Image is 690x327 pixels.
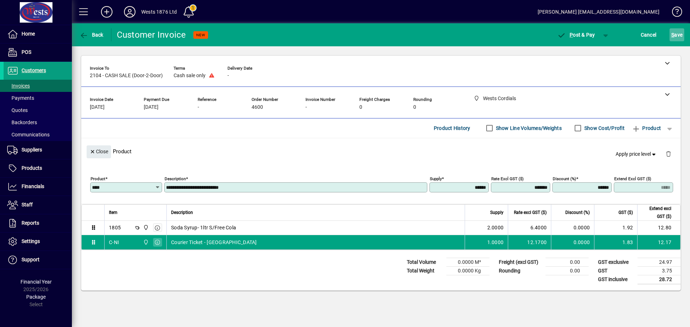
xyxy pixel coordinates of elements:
[4,159,72,177] a: Products
[141,238,149,246] span: Wests Cordials
[22,183,44,189] span: Financials
[171,209,193,216] span: Description
[79,32,103,38] span: Back
[639,28,658,41] button: Cancel
[628,122,664,135] button: Product
[118,5,141,18] button: Profile
[4,196,72,214] a: Staff
[85,148,113,155] app-page-header-button: Close
[403,266,446,275] td: Total Weight
[594,258,638,266] td: GST exclusive
[109,224,121,231] div: 1805
[165,176,186,181] mat-label: Description
[174,73,206,79] span: Cash sale only
[141,6,177,18] div: Wests 1876 Ltd
[22,257,40,262] span: Support
[171,239,257,246] span: Courier Ticket - [GEOGRAPHIC_DATA]
[446,258,489,266] td: 0.0000 M³
[7,83,30,89] span: Invoices
[551,235,594,249] td: 0.0000
[594,266,638,275] td: GST
[638,258,681,266] td: 24.97
[91,176,105,181] mat-label: Product
[512,224,547,231] div: 6.4000
[514,209,547,216] span: Rate excl GST ($)
[638,275,681,284] td: 28.72
[570,32,573,38] span: P
[4,214,72,232] a: Reports
[7,107,28,113] span: Quotes
[446,266,489,275] td: 0.0000 Kg
[196,33,205,37] span: NEW
[20,279,52,285] span: Financial Year
[671,32,674,38] span: S
[22,147,42,153] span: Suppliers
[22,67,46,73] span: Customers
[171,224,236,231] span: Soda Syrup- 1ltr S/Free Cola
[546,258,589,266] td: 0.00
[227,73,229,79] span: -
[95,5,118,18] button: Add
[557,32,595,38] span: ost & Pay
[616,150,657,158] span: Apply price level
[4,43,72,61] a: POS
[4,104,72,116] a: Quotes
[632,122,661,134] span: Product
[141,224,149,232] span: Wests Cordials
[495,258,546,266] td: Freight (excl GST)
[671,29,682,41] span: ave
[359,104,362,110] span: 0
[487,224,504,231] span: 2.0000
[198,104,199,110] span: -
[660,145,677,163] button: Delete
[4,25,72,43] a: Home
[495,266,546,275] td: Rounding
[72,28,111,41] app-page-header-button: Back
[109,209,118,216] span: Item
[613,148,660,160] button: Apply price level
[4,233,72,251] a: Settings
[90,73,163,79] span: 2104 - CASH SALE (Door-2-Door)
[403,258,446,266] td: Total Volume
[4,178,72,196] a: Financials
[594,221,637,235] td: 1.92
[109,239,119,246] div: C-NI
[583,125,625,132] label: Show Cost/Profit
[81,138,681,164] div: Product
[22,165,42,171] span: Products
[594,235,637,249] td: 1.83
[117,29,186,41] div: Customer Invoice
[553,176,576,181] mat-label: Discount (%)
[594,275,638,284] td: GST inclusive
[4,116,72,129] a: Backorders
[144,104,158,110] span: [DATE]
[305,104,307,110] span: -
[642,205,671,220] span: Extend excl GST ($)
[7,132,50,137] span: Communications
[22,238,40,244] span: Settings
[22,202,33,207] span: Staff
[22,220,39,226] span: Reports
[252,104,263,110] span: 4600
[618,209,633,216] span: GST ($)
[4,92,72,104] a: Payments
[22,31,35,37] span: Home
[7,120,37,125] span: Backorders
[638,266,681,275] td: 3.75
[430,176,442,181] mat-label: Supply
[26,294,46,300] span: Package
[512,239,547,246] div: 12.1700
[4,129,72,141] a: Communications
[87,145,111,158] button: Close
[490,209,503,216] span: Supply
[487,239,504,246] span: 1.0000
[660,150,677,157] app-page-header-button: Delete
[667,1,681,25] a: Knowledge Base
[614,176,651,181] mat-label: Extend excl GST ($)
[90,104,105,110] span: [DATE]
[413,104,416,110] span: 0
[637,235,680,249] td: 12.17
[4,141,72,159] a: Suppliers
[551,221,594,235] td: 0.0000
[641,29,657,41] span: Cancel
